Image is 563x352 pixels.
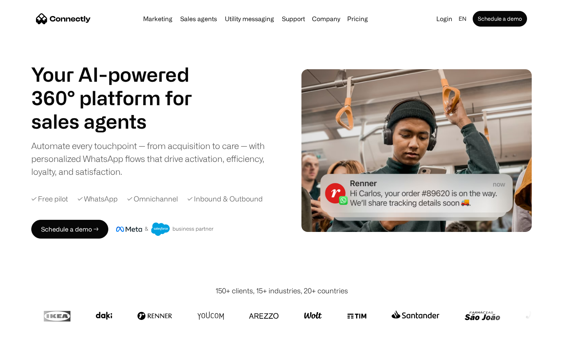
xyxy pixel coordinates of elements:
[8,338,47,349] aside: Language selected: English
[344,16,371,22] a: Pricing
[187,194,263,204] div: ✓ Inbound & Outbound
[222,16,277,22] a: Utility messaging
[177,16,220,22] a: Sales agents
[31,63,211,110] h1: Your AI-powered 360° platform for
[31,194,68,204] div: ✓ Free pilot
[140,16,176,22] a: Marketing
[459,13,466,24] div: en
[16,338,47,349] ul: Language list
[312,13,340,24] div: Company
[433,13,455,24] a: Login
[77,194,118,204] div: ✓ WhatsApp
[473,11,527,27] a: Schedule a demo
[31,110,211,133] h1: sales agents
[127,194,178,204] div: ✓ Omnichannel
[215,286,348,296] div: 150+ clients, 15+ industries, 20+ countries
[31,220,108,239] a: Schedule a demo →
[116,223,214,236] img: Meta and Salesforce business partner badge.
[279,16,308,22] a: Support
[31,139,278,178] div: Automate every touchpoint — from acquisition to care — with personalized WhatsApp flows that driv...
